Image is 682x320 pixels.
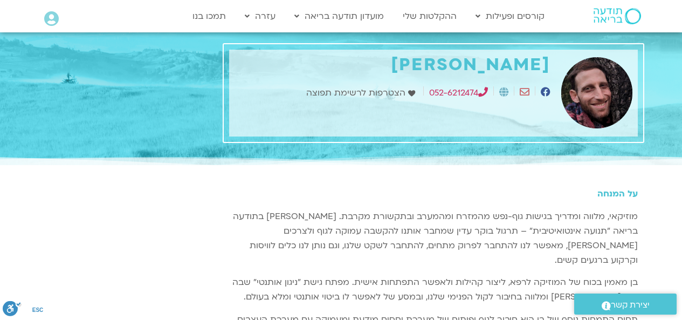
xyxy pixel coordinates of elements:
[235,55,550,75] h1: [PERSON_NAME]
[574,294,677,315] a: יצירת קשר
[289,6,389,26] a: מועדון תודעה בריאה
[397,6,462,26] a: ההקלטות שלי
[187,6,231,26] a: תמכו בנו
[229,189,638,199] h5: על המנחה
[611,298,650,312] span: יצירת קשר
[429,87,488,99] a: 052-6212474
[594,8,641,24] img: תודעה בריאה
[229,209,638,268] p: מוזיקאי, מלווה ומדריך בגישות גוף-נפש מהמזרח ומהמערב ובתקשורת מקרבת. [PERSON_NAME] בתודעה בריאה ״ת...
[470,6,550,26] a: קורסים ופעילות
[229,275,638,304] p: בן מאמין בכוח של המוזיקה לרפא, ליצור קהילות ולאפשר התפתחות אישית. מפתח גישת ״ניגון אותנטי״ שבה הו...
[306,86,408,100] span: הצטרפות לרשימת תפוצה
[239,6,281,26] a: עזרה
[306,86,418,100] a: הצטרפות לרשימת תפוצה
